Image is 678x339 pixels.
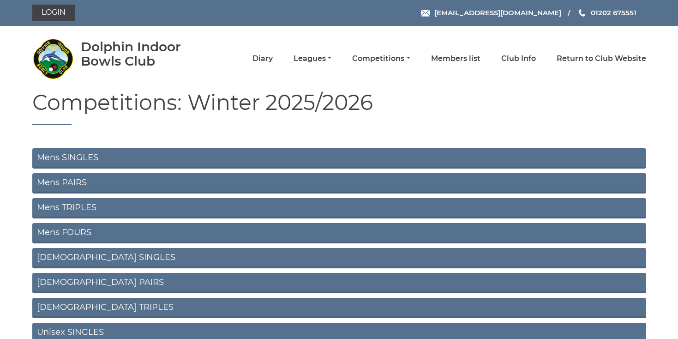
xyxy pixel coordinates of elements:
a: Mens SINGLES [32,148,646,169]
a: [DEMOGRAPHIC_DATA] TRIPLES [32,298,646,318]
h1: Competitions: Winter 2025/2026 [32,91,646,125]
a: [DEMOGRAPHIC_DATA] SINGLES [32,248,646,268]
span: 01202 675551 [591,8,636,17]
img: Phone us [579,9,585,17]
a: Club Info [501,54,536,64]
a: Mens PAIRS [32,173,646,194]
a: Phone us 01202 675551 [577,7,636,18]
a: [DEMOGRAPHIC_DATA] PAIRS [32,273,646,293]
a: Members list [431,54,480,64]
a: Leagues [294,54,331,64]
span: [EMAIL_ADDRESS][DOMAIN_NAME] [434,8,561,17]
div: Dolphin Indoor Bowls Club [81,40,208,68]
a: Competitions [352,54,410,64]
a: Login [32,5,75,21]
a: Email [EMAIL_ADDRESS][DOMAIN_NAME] [421,7,561,18]
a: Diary [252,54,273,64]
a: Mens FOURS [32,223,646,243]
img: Dolphin Indoor Bowls Club [32,38,74,79]
a: Mens TRIPLES [32,198,646,218]
img: Email [421,10,430,17]
a: Return to Club Website [557,54,646,64]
